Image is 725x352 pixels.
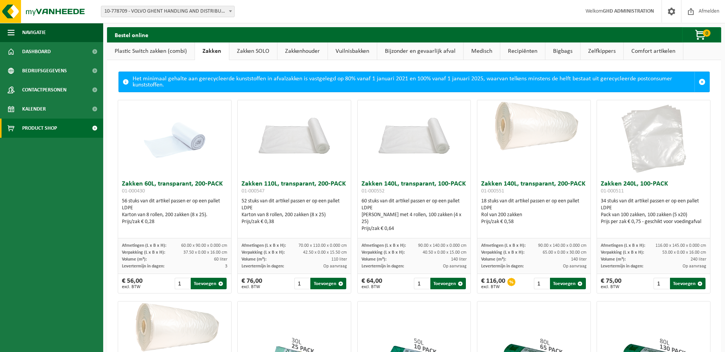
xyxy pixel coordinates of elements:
[22,23,46,42] span: Navigatie
[122,257,147,262] span: Volume (m³):
[294,278,310,289] input: 1
[655,243,706,248] span: 116.00 x 145.00 x 0.000 cm
[362,243,406,248] span: Afmetingen (L x B x H):
[414,278,429,289] input: 1
[22,61,67,80] span: Bedrijfsgegevens
[481,250,524,255] span: Verpakking (L x B x H):
[443,264,467,269] span: Op aanvraag
[451,257,467,262] span: 140 liter
[22,99,46,119] span: Kalender
[423,250,467,255] span: 40.50 x 0.00 x 15.00 cm
[362,278,382,289] div: € 64,00
[601,243,645,248] span: Afmetingen (L x B x H):
[534,278,549,289] input: 1
[310,278,346,289] button: Toevoegen
[481,188,504,194] span: 01-000551
[242,285,262,289] span: excl. BTW
[122,212,227,218] div: Karton van 8 rollen, 200 zakken (8 x 25).
[242,250,285,255] span: Verpakking (L x B x H):
[328,42,377,60] a: Vuilnisbakken
[418,243,467,248] span: 90.00 x 140.00 x 0.000 cm
[362,212,467,225] div: [PERSON_NAME] met 4 rollen, 100 zakken (4 x 25)
[545,42,580,60] a: Bigbags
[362,250,405,255] span: Verpakking (L x B x H):
[242,205,347,212] div: LDPE
[101,6,234,17] span: 10-778709 - VOLVO GHENT HANDLING AND DISTRIBUTION - DESTELDONK
[101,6,235,17] span: 10-778709 - VOLVO GHENT HANDLING AND DISTRIBUTION - DESTELDONK
[662,250,706,255] span: 53.00 x 0.00 x 16.00 cm
[601,218,706,225] div: Prijs per zak € 0,75 - geschikt voor voedingafval
[175,278,190,289] input: 1
[601,181,706,196] h3: Zakken 240L, 100-PACK
[550,278,586,289] button: Toevoegen
[601,198,706,225] div: 34 stuks van dit artikel passen er op een pallet
[122,188,145,194] span: 01-000430
[615,100,692,177] img: 01-000511
[481,278,505,289] div: € 116,00
[362,205,467,212] div: LDPE
[683,264,706,269] span: Op aanvraag
[298,243,347,248] span: 70.00 x 110.00 x 0.000 cm
[581,42,623,60] a: Zelfkippers
[538,243,587,248] span: 90.00 x 140.00 x 0.000 cm
[481,212,587,218] div: Rol van 200 zakken
[22,119,57,138] span: Product Shop
[377,42,463,60] a: Bijzonder en gevaarlijk afval
[22,42,51,61] span: Dashboard
[362,285,382,289] span: excl. BTW
[242,212,347,218] div: Karton van 8 rollen, 200 zakken (8 x 25)
[136,100,213,177] img: 01-000430
[242,218,347,225] div: Prijs/zak € 0,38
[362,257,386,262] span: Volume (m³):
[481,198,587,225] div: 18 stuks van dit artikel passen er op een pallet
[122,278,143,289] div: € 56,00
[477,100,590,157] img: 01-000551
[481,285,505,289] span: excl. BTW
[229,42,277,60] a: Zakken SOLO
[601,188,624,194] span: 01-000511
[362,198,467,232] div: 60 stuks van dit artikel passen er op een pallet
[242,257,266,262] span: Volume (m³):
[601,264,643,269] span: Levertermijn in dagen:
[122,198,227,225] div: 56 stuks van dit artikel passen er op een pallet
[331,257,347,262] span: 110 liter
[362,264,404,269] span: Levertermijn in dagen:
[601,257,626,262] span: Volume (m³):
[242,243,286,248] span: Afmetingen (L x B x H):
[22,80,66,99] span: Contactpersonen
[430,278,466,289] button: Toevoegen
[601,250,644,255] span: Verpakking (L x B x H):
[214,257,227,262] span: 60 liter
[703,29,710,37] span: 0
[694,72,709,92] a: Sluit melding
[481,218,587,225] div: Prijs/zak € 0,58
[563,264,587,269] span: Op aanvraag
[500,42,545,60] a: Recipiënten
[481,257,506,262] span: Volume (m³):
[601,212,706,218] div: Pack van 100 zakken, 100 zakken (5 x20)
[362,188,384,194] span: 01-000552
[242,264,284,269] span: Levertermijn in dagen:
[571,257,587,262] span: 140 liter
[601,205,706,212] div: LDPE
[133,72,694,92] div: Het minimaal gehalte aan gerecycleerde kunststoffen in afvalzakken is vastgelegd op 80% vanaf 1 j...
[654,278,669,289] input: 1
[191,278,226,289] button: Toevoegen
[238,100,351,157] img: 01-000547
[481,205,587,212] div: LDPE
[601,278,621,289] div: € 75,00
[122,264,164,269] span: Levertermijn in dagen:
[481,243,526,248] span: Afmetingen (L x B x H):
[183,250,227,255] span: 37.50 x 0.00 x 16.00 cm
[107,42,195,60] a: Plastic Switch zakken (combi)
[225,264,227,269] span: 3
[122,285,143,289] span: excl. BTW
[242,278,262,289] div: € 76,00
[682,27,720,42] button: 0
[122,205,227,212] div: LDPE
[122,181,227,196] h3: Zakken 60L, transparant, 200-PACK
[242,188,264,194] span: 01-000547
[181,243,227,248] span: 60.00 x 90.00 x 0.000 cm
[242,181,347,196] h3: Zakken 110L, transparant, 200-PACK
[277,42,328,60] a: Zakkenhouder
